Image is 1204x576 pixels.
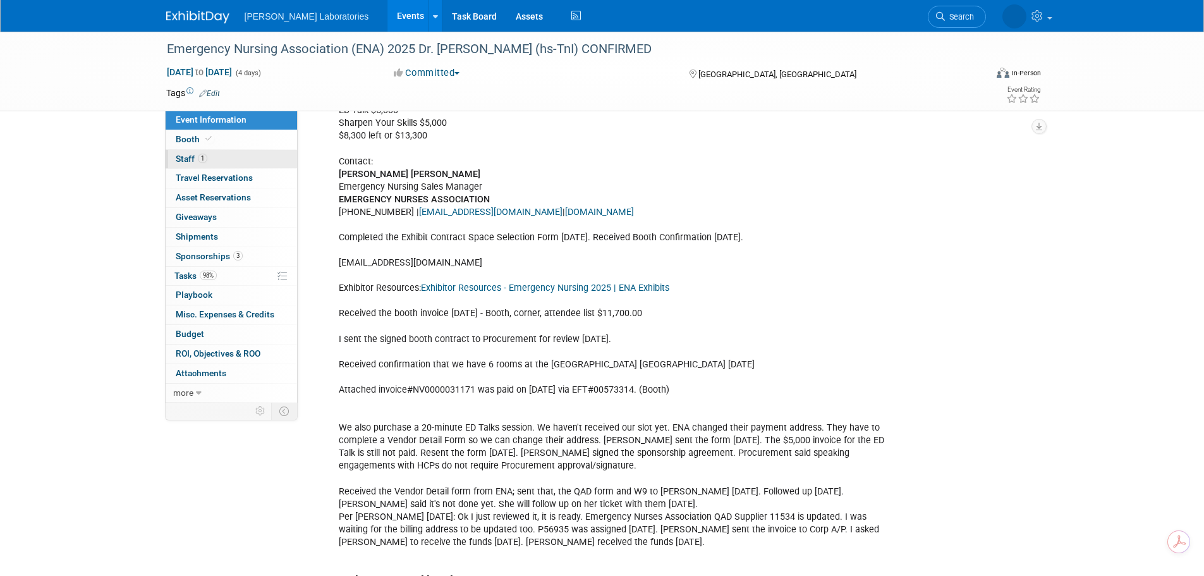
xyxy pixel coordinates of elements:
span: Shipments [176,231,218,242]
a: Travel Reservations [166,169,297,188]
button: Committed [389,66,465,80]
a: Misc. Expenses & Credits [166,305,297,324]
a: Attachments [166,364,297,383]
span: ROI, Objectives & ROO [176,348,260,358]
div: In-Person [1011,68,1041,78]
span: [GEOGRAPHIC_DATA], [GEOGRAPHIC_DATA] [698,70,856,79]
a: Sponsorships3 [166,247,297,266]
span: Search [945,12,974,21]
span: Sponsorships [176,251,243,261]
i: Booth reservation complete [205,135,212,142]
span: Giveaways [176,212,217,222]
b: [PERSON_NAME] [PERSON_NAME] [339,169,480,180]
span: Playbook [176,290,212,300]
div: Emergency Nursing Association (ENA) 2025 Dr. [PERSON_NAME] (hs-TnI) CONFIRMED [162,38,967,61]
a: [EMAIL_ADDRESS][DOMAIN_NAME] [419,207,562,218]
a: Shipments [166,228,297,247]
a: more [166,384,297,403]
span: 1 [198,154,207,163]
span: [DATE] [DATE] [166,66,233,78]
a: Giveaways [166,208,297,227]
div: Event Format [911,66,1042,85]
td: Personalize Event Tab Strip [250,403,272,419]
td: Tags [166,87,220,99]
a: Budget [166,325,297,344]
span: (4 days) [234,69,261,77]
span: Tasks [174,271,217,281]
a: Tasks98% [166,267,297,286]
td: Toggle Event Tabs [271,403,297,419]
span: more [173,388,193,398]
span: Travel Reservations [176,173,253,183]
span: Event Information [176,114,246,125]
a: Staff1 [166,150,297,169]
a: Edit [199,89,220,98]
span: Misc. Expenses & Credits [176,309,274,319]
a: Booth [166,130,297,149]
b: EMERGENCY NURSES ASSOCIATION [339,194,490,205]
span: 3 [233,251,243,260]
span: Asset Reservations [176,192,251,202]
img: Tisha Davis [1002,4,1026,28]
a: Event Information [166,111,297,130]
span: [PERSON_NAME] Laboratories [245,11,369,21]
a: Exhibitor Resources - Emergency Nursing 2025 | ENA Exhibits [421,283,669,293]
span: 98% [200,271,217,280]
img: ExhibitDay [166,11,229,23]
a: Playbook [166,286,297,305]
span: to [193,67,205,77]
span: Budget [176,329,204,339]
span: Staff [176,154,207,164]
a: Search [928,6,986,28]
span: Booth [176,134,214,144]
a: ROI, Objectives & ROO [166,345,297,364]
span: Attachments [176,368,226,378]
div: Event Rating [1006,87,1040,93]
a: [DOMAIN_NAME] [565,207,634,218]
a: Asset Reservations [166,188,297,207]
img: Format-Inperson.png [997,68,1009,78]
